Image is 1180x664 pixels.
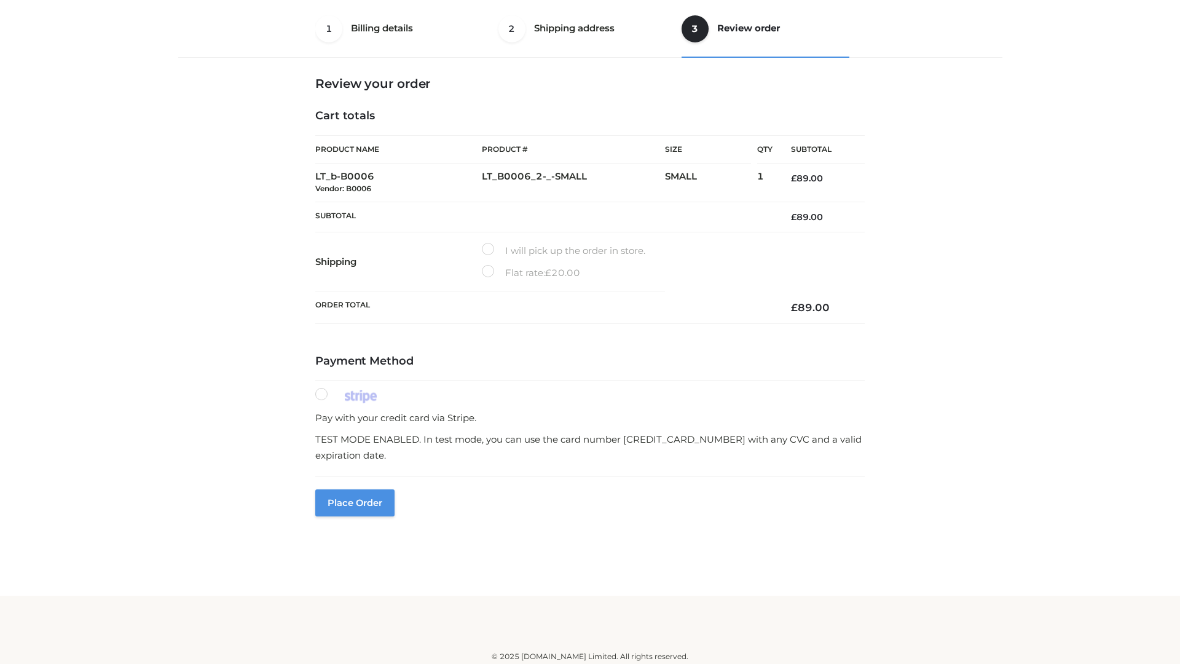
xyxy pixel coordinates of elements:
th: Size [665,136,751,164]
p: TEST MODE ENABLED. In test mode, you can use the card number [CREDIT_CARD_NUMBER] with any CVC an... [315,432,865,463]
th: Order Total [315,291,773,324]
h4: Payment Method [315,355,865,368]
th: Subtotal [315,202,773,232]
span: £ [791,173,796,184]
th: Product Name [315,135,482,164]
p: Pay with your credit card via Stripe. [315,410,865,426]
button: Place order [315,489,395,516]
th: Subtotal [773,136,865,164]
bdi: 89.00 [791,173,823,184]
span: £ [791,211,796,223]
label: Flat rate: [482,265,580,281]
td: LT_B0006_2-_-SMALL [482,164,665,202]
td: 1 [757,164,773,202]
td: SMALL [665,164,757,202]
h3: Review your order [315,76,865,91]
small: Vendor: B0006 [315,184,371,193]
bdi: 20.00 [545,267,580,279]
h4: Cart totals [315,109,865,123]
bdi: 89.00 [791,211,823,223]
td: LT_b-B0006 [315,164,482,202]
th: Shipping [315,232,482,291]
span: £ [791,301,798,314]
bdi: 89.00 [791,301,830,314]
span: £ [545,267,551,279]
label: I will pick up the order in store. [482,243,645,259]
th: Product # [482,135,665,164]
th: Qty [757,135,773,164]
div: © 2025 [DOMAIN_NAME] Limited. All rights reserved. [183,650,997,663]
